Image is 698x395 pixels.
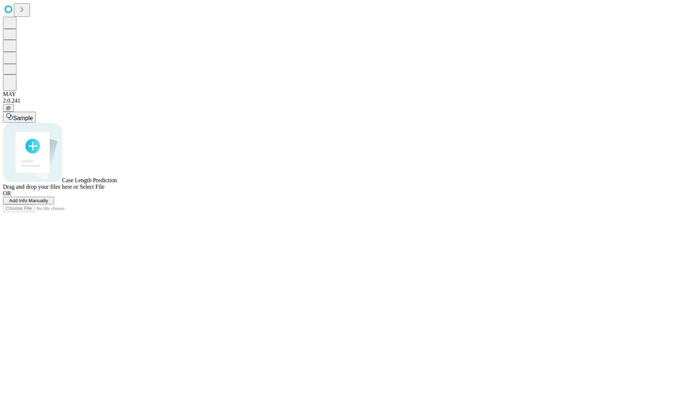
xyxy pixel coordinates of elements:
span: Select File [80,184,104,190]
div: 2.0.241 [3,97,695,104]
span: Add Info Manually [9,198,48,203]
button: Sample [3,112,36,123]
span: Case Length Prediction [62,177,117,183]
span: Sample [13,115,33,121]
button: Add Info Manually [3,197,54,204]
span: Drag and drop your files here or [3,184,78,190]
button: @ [3,104,14,112]
span: OR [3,190,11,196]
span: @ [6,105,11,111]
div: MAY [3,91,695,97]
